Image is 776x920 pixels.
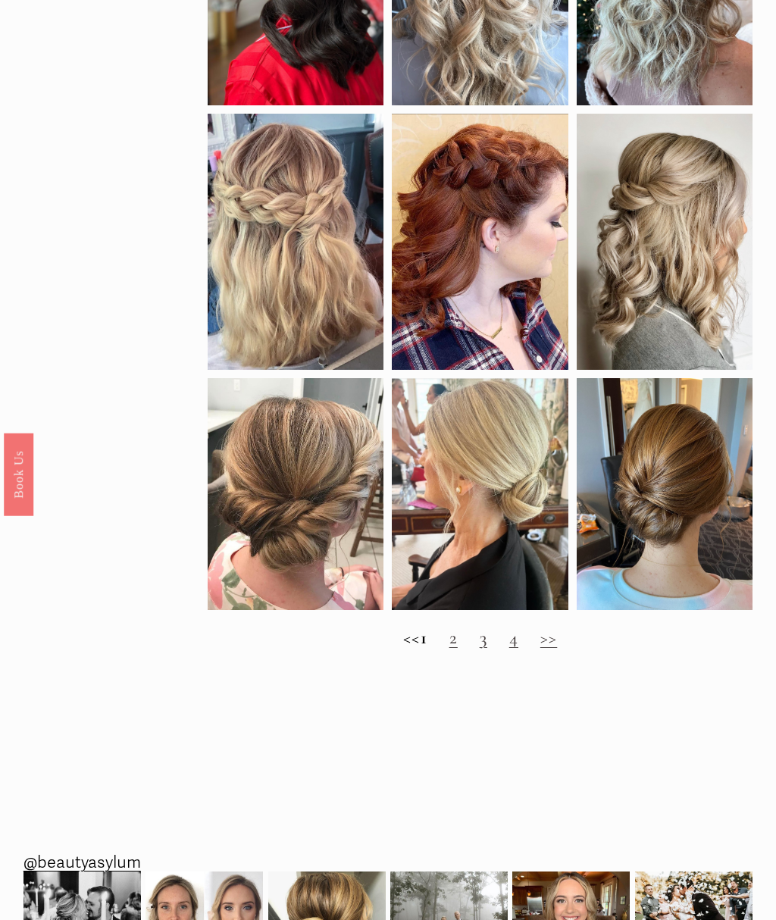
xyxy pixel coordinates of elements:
a: 3 [480,627,487,649]
a: >> [540,627,557,649]
a: 2 [449,627,458,649]
a: 4 [509,627,518,649]
a: Book Us [4,433,33,516]
strong: 1 [421,627,427,649]
h2: << [208,628,753,649]
a: @beautyasylum [23,849,141,878]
